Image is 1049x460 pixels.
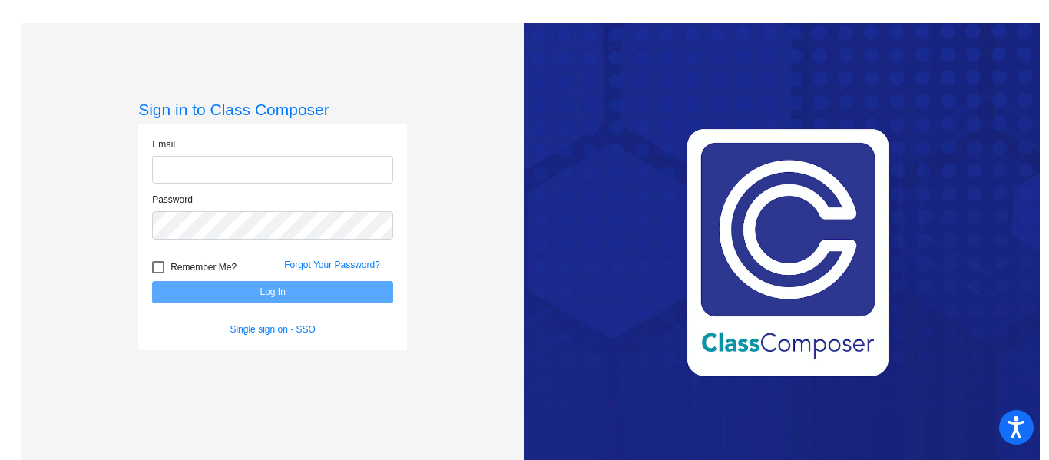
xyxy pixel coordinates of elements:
h3: Sign in to Class Composer [138,100,407,119]
label: Password [152,193,193,207]
span: Remember Me? [170,258,237,276]
button: Log In [152,281,393,303]
label: Email [152,137,175,151]
a: Forgot Your Password? [284,260,380,270]
a: Single sign on - SSO [230,324,315,335]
